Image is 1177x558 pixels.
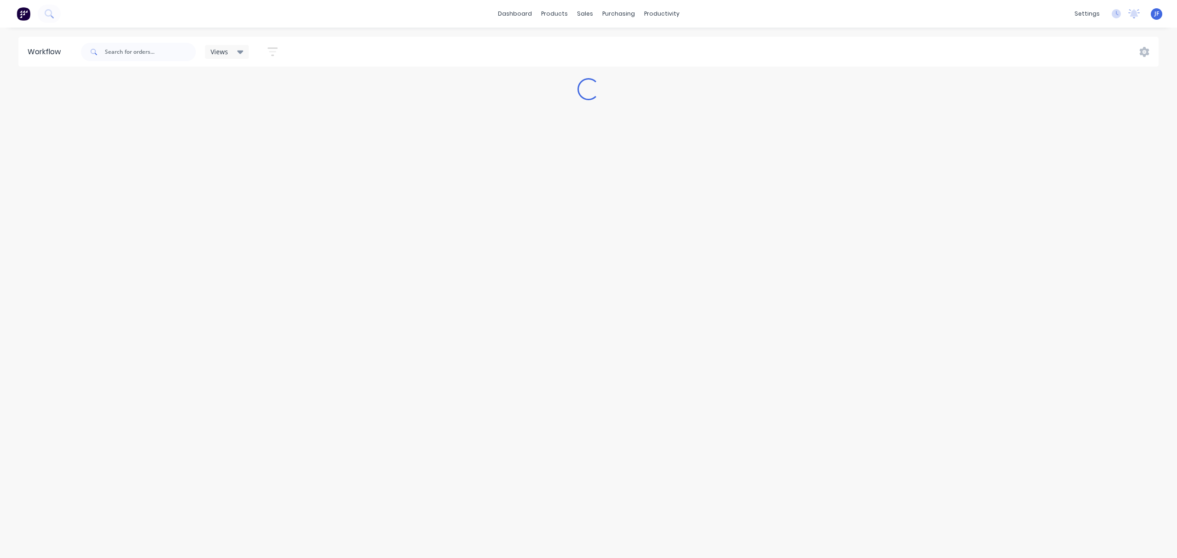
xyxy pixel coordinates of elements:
[572,7,598,21] div: sales
[105,43,196,61] input: Search for orders...
[28,46,65,57] div: Workflow
[17,7,30,21] img: Factory
[640,7,684,21] div: productivity
[211,47,228,57] span: Views
[493,7,537,21] a: dashboard
[598,7,640,21] div: purchasing
[1070,7,1104,21] div: settings
[1154,10,1159,18] span: JF
[537,7,572,21] div: products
